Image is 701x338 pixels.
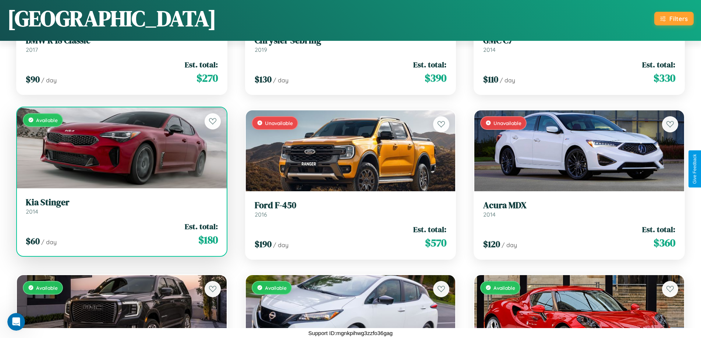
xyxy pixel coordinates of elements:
span: 2014 [26,208,38,215]
span: $ 180 [198,232,218,247]
button: Filters [654,12,694,25]
span: Est. total: [185,59,218,70]
span: $ 330 [654,71,675,85]
p: Support ID: mgnkpihwg3zzfo36gag [308,328,393,338]
h3: Acura MDX [483,200,675,211]
h3: BMW R 18 Classic [26,35,218,46]
a: Kia Stinger2014 [26,197,218,215]
span: / day [500,77,515,84]
span: $ 390 [425,71,446,85]
a: GMC C72014 [483,35,675,53]
span: 2014 [483,46,496,53]
span: 2016 [255,211,267,218]
span: Available [265,285,287,291]
iframe: Intercom live chat [7,313,25,331]
span: $ 190 [255,238,272,250]
div: Filters [669,15,688,22]
span: Est. total: [413,224,446,235]
span: $ 360 [654,235,675,250]
span: / day [41,238,57,246]
div: Give Feedback [692,154,697,184]
span: / day [273,77,288,84]
a: Chrysler Sebring2019 [255,35,447,53]
h3: Kia Stinger [26,197,218,208]
span: $ 130 [255,73,272,85]
span: $ 120 [483,238,500,250]
span: / day [273,241,288,249]
span: Unavailable [493,120,521,126]
span: Est. total: [185,221,218,232]
span: Available [36,117,58,123]
span: $ 110 [483,73,498,85]
span: $ 90 [26,73,40,85]
span: $ 60 [26,235,40,247]
span: 2014 [483,211,496,218]
h3: GMC C7 [483,35,675,46]
span: Est. total: [413,59,446,70]
span: $ 270 [197,71,218,85]
h3: Ford F-450 [255,200,447,211]
span: Available [36,285,58,291]
span: Available [493,285,515,291]
a: BMW R 18 Classic2017 [26,35,218,53]
span: / day [502,241,517,249]
span: / day [41,77,57,84]
span: $ 570 [425,235,446,250]
span: Unavailable [265,120,293,126]
h3: Chrysler Sebring [255,35,447,46]
a: Ford F-4502016 [255,200,447,218]
span: 2019 [255,46,267,53]
h1: [GEOGRAPHIC_DATA] [7,3,216,33]
a: Acura MDX2014 [483,200,675,218]
span: Est. total: [642,224,675,235]
span: 2017 [26,46,38,53]
span: Est. total: [642,59,675,70]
